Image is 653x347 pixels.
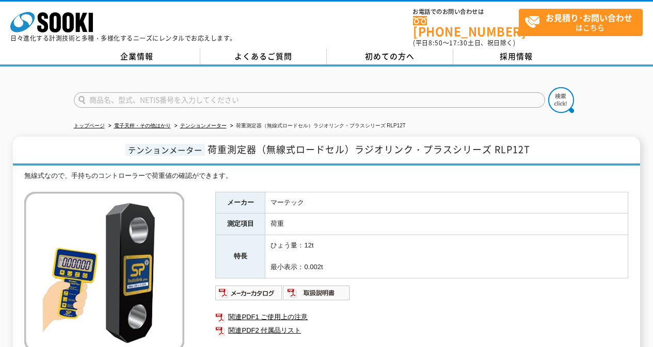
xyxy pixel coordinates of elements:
strong: お見積り･お問い合わせ [546,11,632,24]
a: よくあるご質問 [200,49,327,64]
img: 取扱説明書 [283,285,351,301]
td: 荷重 [265,213,628,235]
span: テンションメーター [125,144,205,156]
span: 初めての方へ [365,51,415,62]
a: 関連PDF1 ご使用上の注意 [215,310,628,324]
span: 8:50 [428,38,443,47]
a: テンションメーター [180,123,227,128]
a: [PHONE_NUMBER] [413,16,519,37]
span: 荷重測定器（無線式ロードセル）ラジオリンク・プラスシリーズ RLP12T [208,142,530,156]
a: トップページ [74,123,105,128]
span: (平日 ～ 土日、祝日除く) [413,38,515,47]
a: 企業情報 [74,49,200,64]
a: お見積り･お問い合わせはこちら [519,9,643,36]
input: 商品名、型式、NETIS番号を入力してください [74,92,545,108]
a: メーカーカタログ [215,291,283,299]
img: メーカーカタログ [215,285,283,301]
a: 関連PDF2 付属品リスト [215,324,628,337]
li: 荷重測定器（無線式ロードセル）ラジオリンク・プラスシリーズ RLP12T [228,121,406,131]
img: btn_search.png [548,87,574,113]
th: 測定項目 [216,213,265,235]
td: ひょう量：12t 最小表示：0.002t [265,235,628,278]
th: 特長 [216,235,265,278]
span: お電話でのお問い合わせは [413,9,519,15]
p: 日々進化する計測技術と多種・多様化するニーズにレンタルでお応えします。 [10,35,236,41]
span: はこちら [524,9,642,35]
span: 17:30 [449,38,468,47]
a: 初めての方へ [327,49,453,64]
td: マーテック [265,192,628,213]
a: 電子天秤・その他はかり [114,123,171,128]
a: 取扱説明書 [283,291,351,299]
a: 採用情報 [453,49,580,64]
div: 無線式なので、手持ちのコントローラーで荷重値の確認ができます。 [24,171,628,181]
th: メーカー [216,192,265,213]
